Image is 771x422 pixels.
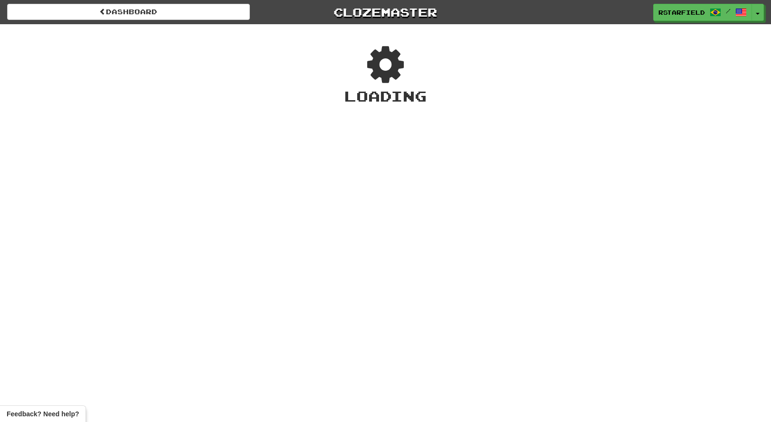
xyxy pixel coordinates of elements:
[658,8,705,17] span: rstarfield
[653,4,752,21] a: rstarfield /
[264,4,507,20] a: Clozemaster
[7,4,250,20] a: Dashboard
[7,409,79,419] span: Open feedback widget
[726,8,731,14] span: /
